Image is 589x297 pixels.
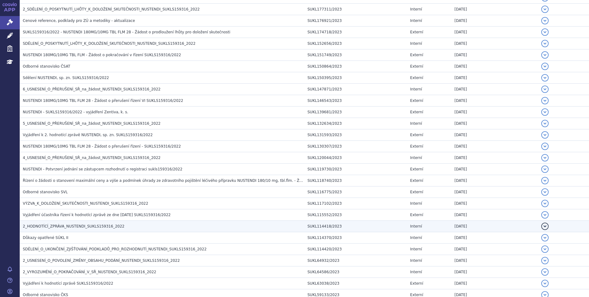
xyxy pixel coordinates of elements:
[23,76,109,80] span: Sdělení NUSTENDI, sp. zn. SUKLS159316/2022
[410,224,422,228] span: Interní
[23,144,181,148] span: NUSTENDI 180MG/10MG TBL FLM 28 - Žádost o přerušení řízení - SUKLS159316/2022
[410,41,422,46] span: Interní
[304,232,407,244] td: SUKL114370/2023
[451,72,538,84] td: [DATE]
[304,61,407,72] td: SUKL150864/2023
[541,257,549,264] button: detail
[304,175,407,186] td: SUKL118740/2023
[304,221,407,232] td: SUKL114418/2023
[451,186,538,198] td: [DATE]
[451,232,538,244] td: [DATE]
[23,30,230,34] span: SUKLS159316/2022 - NUSTENDI 180MG/10MG TBL FLM 28 - Žádost o prodloužení lhůty pro doložení skute...
[541,120,549,127] button: detail
[304,186,407,198] td: SUKL116775/2023
[410,167,423,171] span: Externí
[410,156,422,160] span: Interní
[451,221,538,232] td: [DATE]
[541,28,549,36] button: detail
[541,86,549,93] button: detail
[451,175,538,186] td: [DATE]
[23,247,207,251] span: SDĚLENÍ_O_UKONČENÍ_ZJIŠŤOVÁNÍ_PODKLADŮ_PRO_ROZHODNUTÍ_NUSTENDI_SUKLS159316_2022
[410,64,423,69] span: Externí
[541,200,549,207] button: detail
[541,165,549,173] button: detail
[410,19,422,23] span: Interní
[23,213,171,217] span: Vyjádření účastníka řízení k hodnotící zprávě ze dne 12. 5. 2023 SUKLS159316/2022
[304,72,407,84] td: SUKL150395/2023
[410,7,422,11] span: Interní
[304,27,407,38] td: SUKL174718/2023
[23,236,68,240] span: Důkazy opatřené SÚKL II
[410,258,422,263] span: Interní
[410,76,423,80] span: Externí
[410,53,423,57] span: Externí
[410,236,422,240] span: Interní
[23,53,181,57] span: NUSTENDI 180MG/10MG TBL FLM - Žádost o pokračování v řízení SUKLS159316/2022
[451,244,538,255] td: [DATE]
[451,4,538,15] td: [DATE]
[410,293,423,297] span: Externí
[451,129,538,141] td: [DATE]
[451,27,538,38] td: [DATE]
[304,209,407,221] td: SUKL115552/2023
[23,41,196,46] span: SDĚLENÍ_O_POSKYTNUTÍ_LHŮTY_K_DOLOŽENÍ_SKUTEČNOSTI_NUSTENDI_SUKLS159316_2022
[541,97,549,104] button: detail
[410,281,423,286] span: Externí
[23,7,200,11] span: 2_SDĚLENÍ_O_POSKYTNUTÍ_LHŮTY_K_DOLOŽENÍ_SKUTEČNOSTI_NUSTENDI_SUKLS159316_2022
[410,110,423,114] span: Externí
[304,255,407,266] td: SUKL64932/2023
[451,118,538,129] td: [DATE]
[304,152,407,164] td: SUKL120044/2023
[23,190,68,194] span: Odborné stanovisko SVL
[304,141,407,152] td: SUKL130307/2023
[541,51,549,59] button: detail
[410,270,422,274] span: Interní
[410,213,423,217] span: Externí
[304,49,407,61] td: SUKL151749/2023
[304,84,407,95] td: SUKL147871/2023
[23,64,70,69] span: Odborné stanovisko ČSAT
[541,154,549,161] button: detail
[410,178,423,183] span: Externí
[23,270,156,274] span: 2_VYROZUMĚNÍ_O_POKRAČOVÁNÍ_V_SŘ_NUSTENDI_SUKLS159316_2022
[541,108,549,116] button: detail
[541,6,549,13] button: detail
[23,87,160,91] span: 6_USNESENÍ_O_PŘERUŠENÍ_SŘ_na_žádost_NUSTENDI_SUKLS159316_2022
[23,98,183,103] span: NUSTENDI 180MG/10MG TBL FLM 28 - Žádost o přerušení řízení VI SUKLS159316/2022
[304,15,407,27] td: SUKL176921/2023
[451,49,538,61] td: [DATE]
[410,190,423,194] span: Externí
[541,143,549,150] button: detail
[304,38,407,49] td: SUKL152656/2023
[23,167,182,171] span: NUSTENDI - Potvrzení jednání se zástupcem rozhodnutí o registraci sukls159316/2022
[451,198,538,209] td: [DATE]
[23,156,160,160] span: 4_USNESENÍ_O_PŘERUŠENÍ_SŘ_na_žádost_NUSTENDI_SUKLS159316_2022
[410,121,422,126] span: Interní
[541,234,549,241] button: detail
[451,266,538,278] td: [DATE]
[451,61,538,72] td: [DATE]
[304,278,407,289] td: SUKL63038/2023
[451,255,538,266] td: [DATE]
[451,95,538,107] td: [DATE]
[541,280,549,287] button: detail
[304,266,407,278] td: SUKL64586/2023
[541,63,549,70] button: detail
[451,107,538,118] td: [DATE]
[410,133,423,137] span: Externí
[23,110,128,114] span: NUSTENDI - SUKLS159316/2022 - vyjádření Zentiva, k. s.
[451,164,538,175] td: [DATE]
[304,118,407,129] td: SUKL132634/2023
[541,268,549,276] button: detail
[23,281,113,286] span: Vyjádření k hodnotící zprávě SUKLS159316/2022
[451,84,538,95] td: [DATE]
[541,74,549,82] button: detail
[304,244,407,255] td: SUKL114420/2023
[23,178,388,183] span: Řízení o žádosti o stanovení maximální ceny a výše a podmínek úhrady ze zdravotního pojištění léč...
[304,107,407,118] td: SUKL139681/2023
[23,19,135,23] span: Cenové reference, podklady pro ZÚ a metodiky - aktualizace
[304,164,407,175] td: SUKL119730/2023
[541,188,549,196] button: detail
[410,201,422,206] span: Interní
[410,87,422,91] span: Interní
